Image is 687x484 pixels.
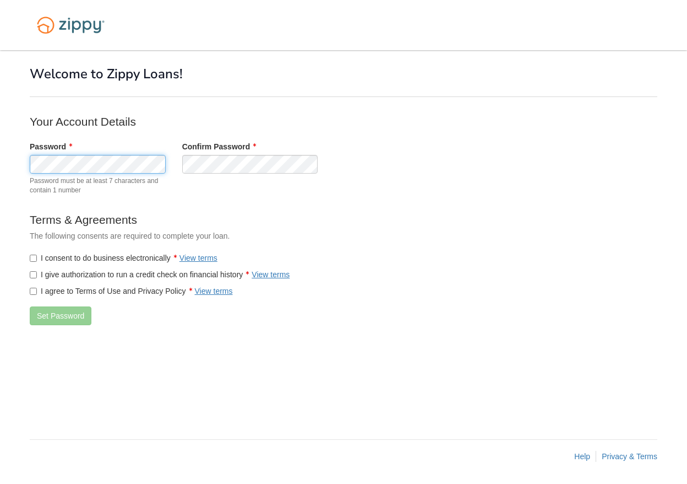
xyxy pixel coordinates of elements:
[574,452,590,461] a: Help
[182,141,257,152] label: Confirm Password
[30,212,470,228] p: Terms & Agreements
[30,11,112,39] img: Logo
[252,270,290,279] a: View terms
[602,452,657,461] a: Privacy & Terms
[30,141,72,152] label: Password
[30,114,470,130] p: Your Account Details
[30,255,37,262] input: I consent to do business electronicallyView terms
[30,306,91,325] button: Set Password
[30,271,37,278] input: I give authorization to run a credit check on financial historyView terms
[30,269,290,280] label: I give authorization to run a credit check on financial history
[30,230,470,241] p: The following consents are required to complete your loan.
[30,286,233,297] label: I agree to Terms of Use and Privacy Policy
[195,287,233,295] a: View terms
[30,288,37,295] input: I agree to Terms of Use and Privacy PolicyView terms
[30,67,657,81] h1: Welcome to Zippy Loans!
[182,155,318,174] input: Verify Password
[30,176,166,195] span: Password must be at least 7 characters and contain 1 number
[179,254,217,262] a: View terms
[30,252,217,263] label: I consent to do business electronically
